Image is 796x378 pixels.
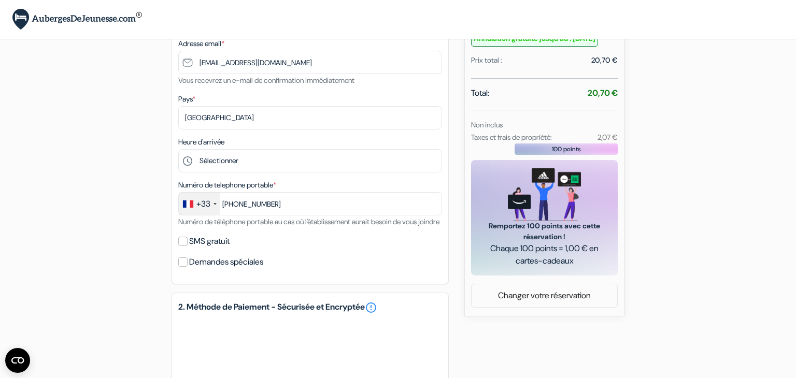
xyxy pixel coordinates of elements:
[471,55,502,66] div: Prix total :
[178,217,439,226] small: Numéro de téléphone portable au cas où l'établissement aurait besoin de vous joindre
[178,137,224,148] label: Heure d'arrivée
[471,120,503,129] small: Non inclus
[471,133,552,142] small: Taxes et frais de propriété:
[12,9,142,30] img: AubergesDeJeunesse.com
[178,76,354,85] small: Vous recevrez un e-mail de confirmation immédiatement
[591,55,618,66] div: 20,70 €
[471,87,489,99] span: Total:
[588,88,618,98] strong: 20,70 €
[484,242,605,267] span: Chaque 100 points = 1,00 € en cartes-cadeaux
[5,348,30,373] button: Ouvrir le widget CMP
[508,168,581,221] img: gift_card_hero_new.png
[189,234,230,249] label: SMS gratuit
[178,180,276,191] label: Numéro de telephone portable
[484,221,605,242] span: Remportez 100 points avec cette réservation !
[365,301,377,314] a: error_outline
[178,192,442,215] input: 6 12 34 56 78
[196,198,210,210] div: +33
[552,144,581,154] span: 100 points
[189,255,263,269] label: Demandes spéciales
[178,51,442,74] input: Entrer adresse e-mail
[178,94,195,105] label: Pays
[178,38,224,49] label: Adresse email
[472,286,617,306] a: Changer votre réservation
[179,193,220,215] div: France: +33
[178,301,442,314] h5: 2. Méthode de Paiement - Sécurisée et Encryptée
[598,133,618,142] small: 2,07 €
